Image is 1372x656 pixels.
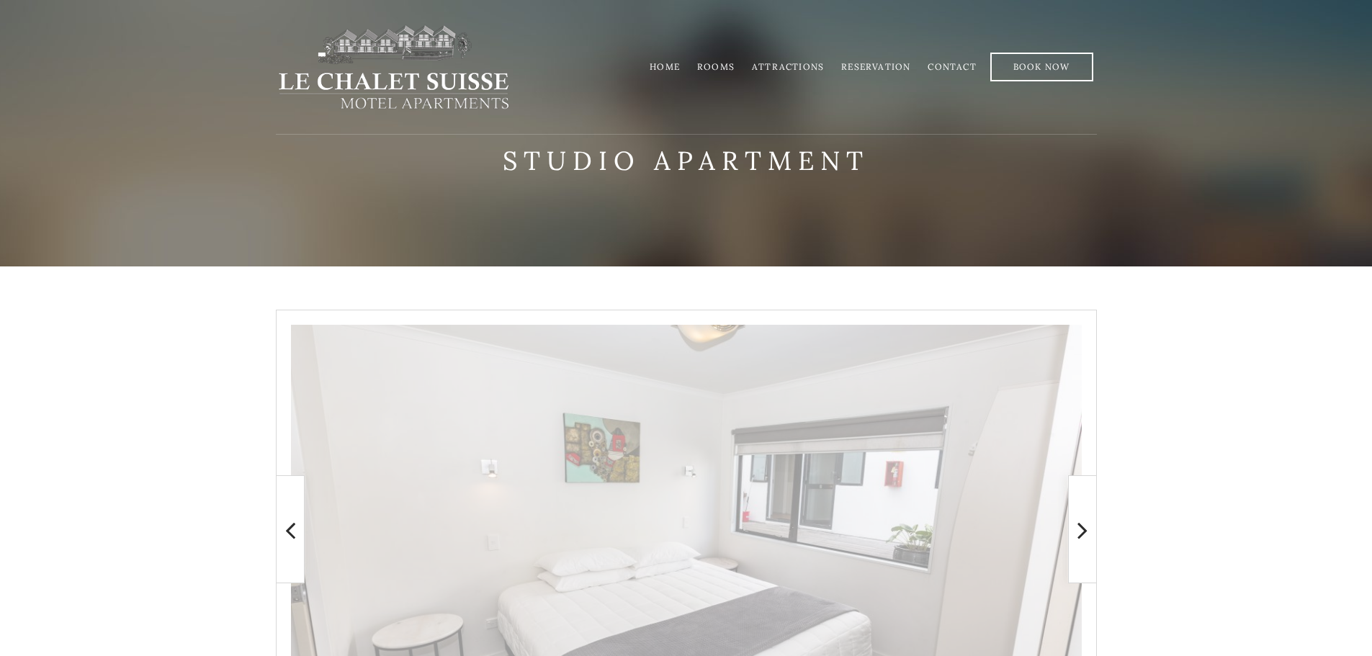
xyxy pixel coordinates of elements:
[928,61,976,72] a: Contact
[990,53,1093,81] a: Book Now
[752,61,824,72] a: Attractions
[841,61,910,72] a: Reservation
[650,61,680,72] a: Home
[276,24,511,110] img: lechaletsuisse
[697,61,735,72] a: Rooms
